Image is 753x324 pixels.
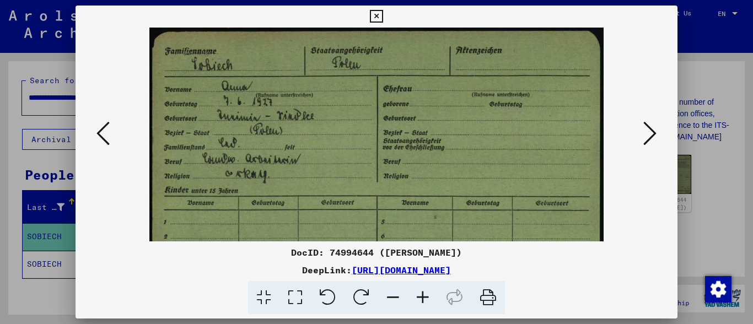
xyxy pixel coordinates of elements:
[352,264,451,276] a: [URL][DOMAIN_NAME]
[76,263,678,277] div: DeepLink:
[76,246,678,259] div: DocID: 74994644 ([PERSON_NAME])
[705,276,732,303] img: Change consent
[704,276,731,302] div: Change consent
